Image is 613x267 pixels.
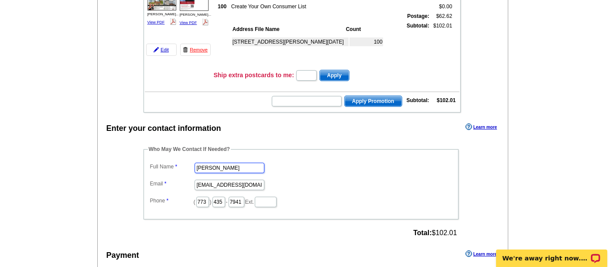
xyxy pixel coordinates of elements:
strong: Postage: [407,13,429,19]
td: [STREET_ADDRESS][PERSON_NAME][DATE] [232,38,349,46]
dd: ( ) - Ext. [148,195,454,208]
span: $102.01 [413,229,457,237]
a: Remove [180,44,211,56]
span: [PERSON_NAME]... [180,13,211,17]
strong: $102.01 [437,97,455,103]
th: Address File Name [232,25,345,34]
img: pencil-icon.gif [154,47,159,52]
span: Apply [320,70,349,81]
strong: Subtotal: [407,23,429,29]
a: View PDF [180,21,197,25]
h3: Ship extra postcards to me: [214,71,294,79]
strong: 100 [218,3,226,10]
a: Learn more [466,250,497,257]
div: Enter your contact information [106,123,221,134]
td: Create Your Own Consumer List [231,2,395,11]
span: Apply Promotion [345,96,402,106]
button: Apply [319,70,349,81]
a: Learn more [466,123,497,130]
legend: Who May We Contact If Needed? [148,145,231,153]
th: Count [346,25,383,34]
img: pdf_logo.png [170,18,176,25]
td: $102.01 [431,21,452,67]
div: Payment [106,250,139,261]
label: Phone [150,197,194,205]
img: trashcan-icon.gif [183,47,188,52]
strong: Total: [413,229,431,236]
a: Edit [146,44,177,56]
iframe: LiveChat chat widget [490,240,613,267]
td: 100 [349,38,383,46]
td: $0.00 [431,2,452,11]
img: pdf_logo.png [202,19,209,25]
a: View PDF [147,20,165,24]
span: [PERSON_NAME]... [147,12,179,16]
label: Full Name [150,163,194,171]
button: Apply Promotion [344,96,402,107]
label: Email [150,180,194,188]
td: $62.62 [431,12,452,21]
strong: Subtotal: [407,97,429,103]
